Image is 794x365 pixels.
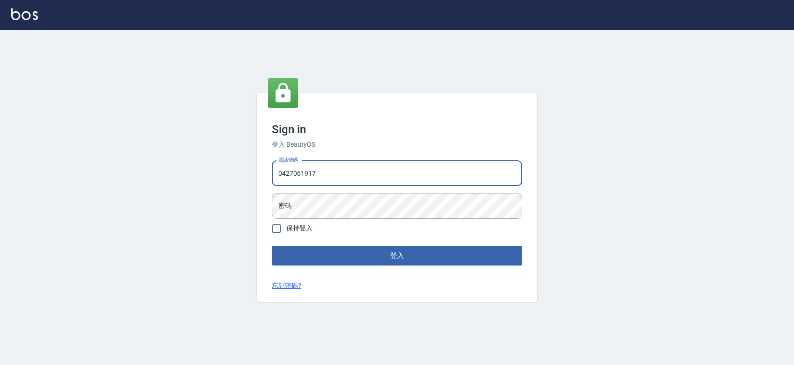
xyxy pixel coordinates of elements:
button: 登入 [272,246,522,265]
h6: 登入 BeautyOS [272,140,522,150]
span: 保持登入 [286,223,312,233]
img: Logo [11,8,38,20]
label: 電話號碼 [278,157,298,164]
a: 忘記密碼? [272,281,301,291]
h3: Sign in [272,123,522,136]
